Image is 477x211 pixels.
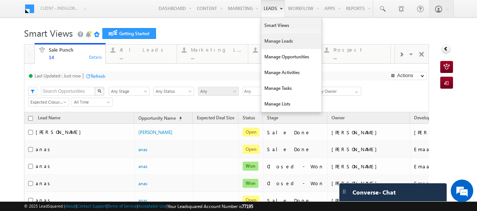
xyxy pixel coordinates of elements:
a: Any Stage [109,87,150,96]
span: 77195 [242,204,253,209]
a: Smart Views [261,18,321,33]
a: Show All Items [351,87,360,95]
button: Actions [388,72,427,80]
div: Sale Done [267,197,324,204]
div: ... [333,54,386,60]
input: Check all records [28,116,33,121]
div: [PERSON_NAME] [331,129,406,136]
a: About [65,204,76,208]
span: Open [243,196,259,205]
div: 14 [49,54,101,60]
a: Prospect... [319,45,391,63]
span: anas [36,163,53,169]
a: anas [138,181,147,186]
a: Getting Started [102,28,156,39]
span: Developer [414,115,434,120]
span: Owner [331,115,345,120]
a: Expected Closure Date [28,98,69,107]
span: Open [243,128,259,137]
div: [PERSON_NAME] [331,197,406,204]
a: Manage Leads [261,33,321,49]
span: anas [36,146,53,152]
span: Any Status [154,88,192,95]
input: Type to Search [315,87,361,96]
div: [PERSON_NAME] [331,146,406,153]
div: ... [120,54,172,60]
a: All Time [72,98,112,107]
span: Your Leadsquared Account Number is [168,204,253,209]
div: [PERSON_NAME] [331,163,406,170]
div: Marketing Leads [191,47,243,53]
a: Opportunity Name(sorted ascending) [135,114,186,123]
a: Contact Support [77,204,106,208]
a: Acceptable Use [138,204,166,208]
a: Manage Activities [261,65,321,80]
a: Expected Deal Size [193,114,238,123]
div: [PERSON_NAME] [331,180,406,187]
a: Terms of Service [108,204,137,208]
div: Closed - Won [267,163,324,170]
a: Marketing Leads... [177,45,248,63]
div: Sale Done [267,146,324,153]
div: Any [243,87,311,96]
span: Expected Deal Size [197,115,234,120]
a: anas [138,163,147,169]
div: Details [88,53,103,60]
span: Open [243,145,259,154]
span: Smart Views [24,27,73,39]
a: Manage Opportunities [261,49,321,65]
a: Status [239,114,259,123]
a: Manage Tasks [261,80,321,96]
img: carter-drag [341,189,347,195]
div: Closed - Won [267,180,324,187]
a: Manage Lists [261,96,321,112]
span: Expected Closure Date [28,99,66,105]
a: anas [138,147,147,152]
span: Won [243,162,258,171]
div: All Leads [120,47,172,53]
span: Converse - Chat [352,189,396,196]
div: Sale Done [267,129,324,136]
span: Client - indglobal2 (77195) [40,4,80,12]
a: [PERSON_NAME] [138,129,172,135]
a: Any [198,87,239,96]
a: All Leads... [105,45,177,63]
span: Any [198,88,236,95]
div: Prospect [333,47,386,53]
span: (sorted ascending) [176,116,182,122]
div: ... [191,54,243,60]
a: Sale Punch14Details [34,43,106,64]
span: Stage [267,115,278,120]
input: Search Opportunities [41,87,95,96]
div: Sale Punch [49,47,101,53]
span: anas [36,197,53,203]
a: Stage [263,114,282,123]
span: Any [243,87,304,96]
a: Any Status [153,87,194,96]
span: [PERSON_NAME] [36,129,85,135]
a: Contact... [248,45,319,63]
div: Refresh [91,73,105,79]
span: Any Stage [109,88,147,95]
div: Last Updated : Just now [34,73,81,79]
a: Developer [410,114,438,123]
span: Opportunity Name [138,115,176,121]
span: anas [36,180,53,186]
span: All Time [72,99,110,105]
span: © 2025 LeadSquared | | | | | [24,203,253,210]
img: Search [97,89,101,93]
span: Lead Name [34,114,64,123]
a: anas [138,198,147,203]
span: Won [243,179,258,188]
